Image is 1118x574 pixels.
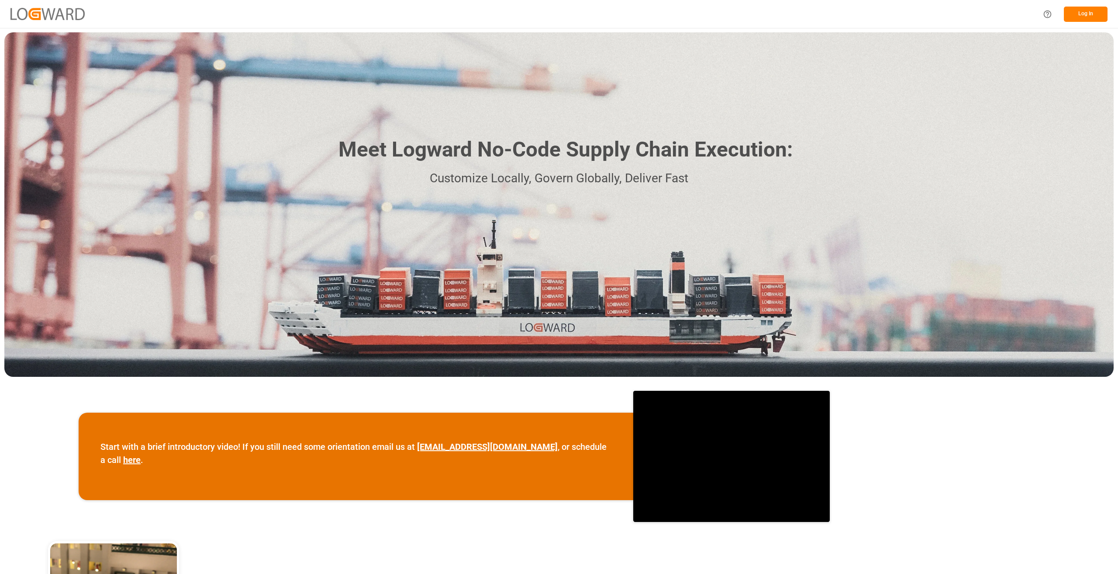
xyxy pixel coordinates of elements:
[123,455,141,465] a: here
[417,442,558,452] a: [EMAIL_ADDRESS][DOMAIN_NAME]
[1064,7,1108,22] button: Log In
[1038,4,1057,24] button: Help Center
[325,169,793,188] p: Customize Locally, Govern Globally, Deliver Fast
[338,134,793,165] h1: Meet Logward No-Code Supply Chain Execution:
[100,440,611,466] p: Start with a brief introductory video! If you still need some orientation email us at , or schedu...
[10,8,85,20] img: Logward_new_orange.png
